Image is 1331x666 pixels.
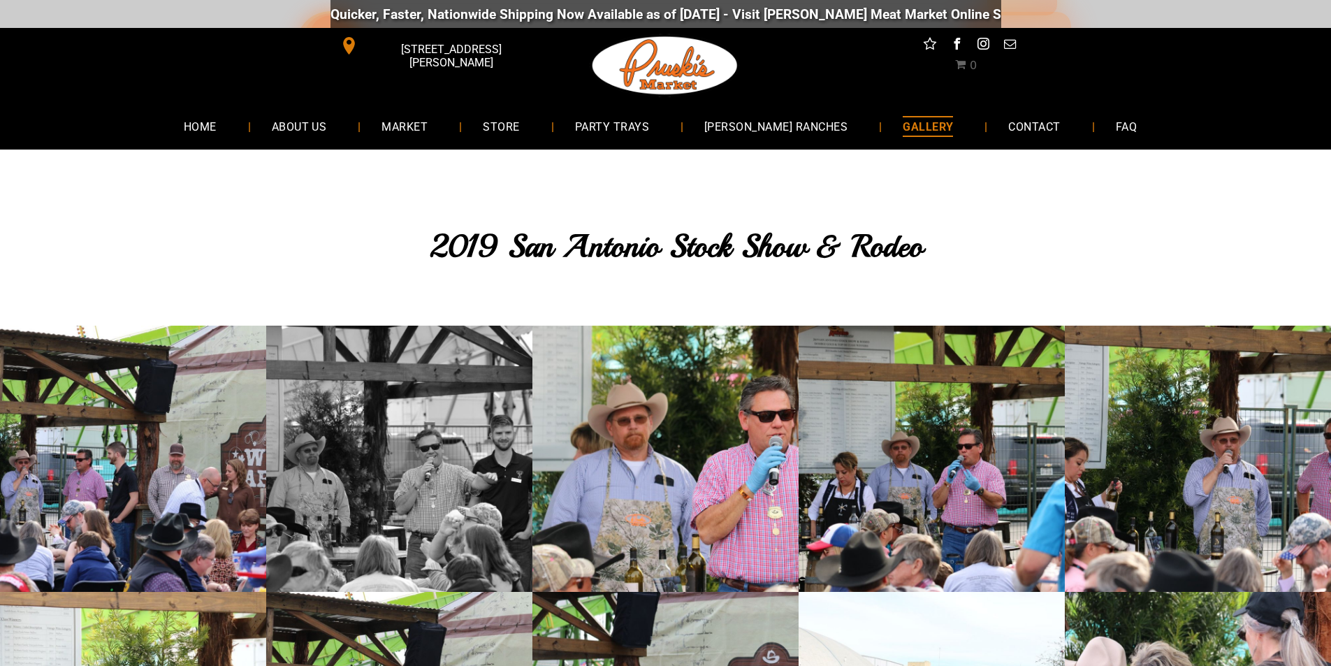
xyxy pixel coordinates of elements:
[590,28,741,103] img: Pruski-s+Market+HQ+Logo2-1920w.png
[462,108,540,145] a: STORE
[987,108,1081,145] a: CONTACT
[361,108,449,145] a: MARKET
[163,108,238,145] a: HOME
[361,36,541,76] span: [STREET_ADDRESS][PERSON_NAME]
[974,35,992,57] a: instagram
[970,59,977,72] span: 0
[330,35,544,57] a: [STREET_ADDRESS][PERSON_NAME]
[430,226,923,266] span: 2019 San Antonio Stock Show & Rodeo
[683,108,868,145] a: [PERSON_NAME] RANCHES
[921,35,939,57] a: Social network
[554,108,670,145] a: PARTY TRAYS
[251,108,348,145] a: ABOUT US
[1095,108,1158,145] a: FAQ
[947,35,966,57] a: facebook
[882,108,974,145] a: GALLERY
[1001,35,1019,57] a: email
